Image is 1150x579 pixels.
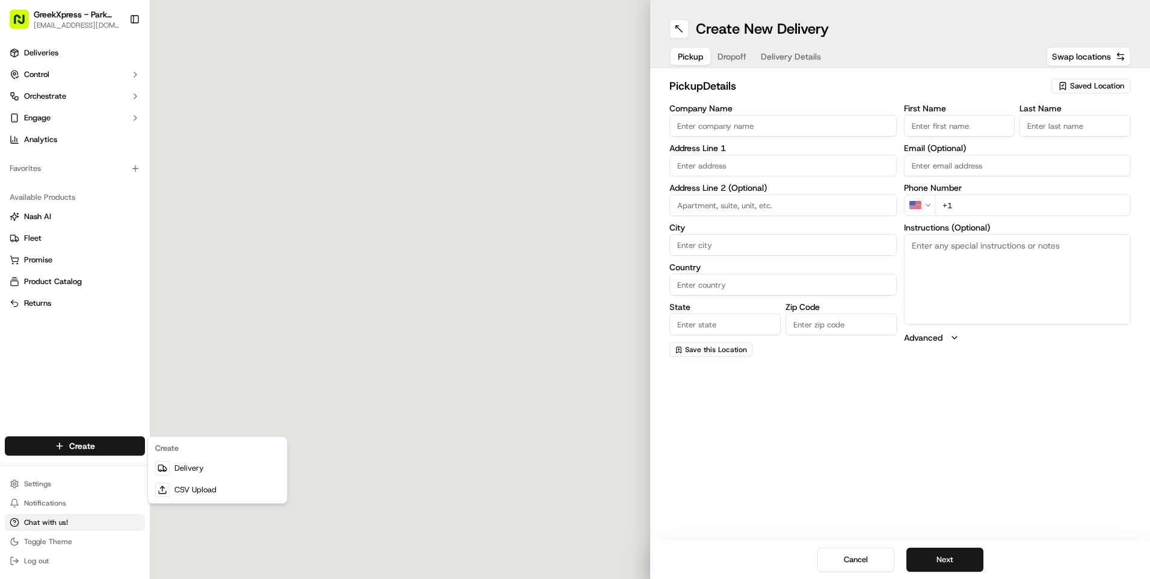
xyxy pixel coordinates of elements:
a: 💻API Documentation [97,232,198,253]
span: Orchestrate [24,91,66,102]
label: Phone Number [904,184,1131,192]
a: Delivery [150,457,284,479]
span: Save this Location [685,345,747,355]
span: Control [24,69,49,80]
img: Brigitte Vinadas [12,175,31,194]
button: Start new chat [204,119,219,133]
a: CSV Upload [150,479,284,501]
label: First Name [904,104,1015,113]
span: Engage [24,113,51,123]
input: Enter first name [904,115,1015,137]
label: Instructions (Optional) [904,223,1131,232]
span: Knowledge Base [24,237,92,249]
div: Available Products [5,188,145,207]
p: Welcome 👋 [12,48,219,67]
span: Settings [24,479,51,489]
input: Enter state [669,314,781,335]
span: Pickup [678,51,703,63]
label: Email (Optional) [904,144,1131,152]
button: Cancel [817,548,894,572]
label: City [669,223,897,232]
span: Deliveries [24,48,58,58]
span: Promise [24,255,52,265]
span: Product Catalog [24,276,82,287]
label: Country [669,263,897,271]
a: Powered byPylon [85,265,146,275]
img: 1736555255976-a54dd68f-1ca7-489b-9aae-adbdc363a1c4 [24,187,34,197]
span: Returns [24,298,51,309]
input: Enter zip code [786,314,897,335]
div: Past conversations [12,156,81,166]
label: Last Name [1019,104,1131,113]
input: Enter phone number [935,194,1131,216]
span: Analytics [24,134,57,145]
span: API Documentation [114,237,193,249]
span: Nash AI [24,211,51,222]
input: Enter country [669,274,897,296]
span: [EMAIL_ADDRESS][DOMAIN_NAME] [34,20,120,30]
button: Next [906,548,983,572]
span: [PERSON_NAME] [37,187,97,196]
label: Zip Code [786,303,897,311]
button: Advanced [904,332,1131,344]
input: Got a question? Start typing here... [31,78,217,90]
span: Fleet [24,233,42,244]
img: 8016278978528_b943e370aa5ada12b00a_72.png [25,115,47,137]
button: Swap locations [1047,47,1131,66]
label: Address Line 2 (Optional) [669,184,897,192]
span: Swap locations [1052,51,1111,63]
img: Nash [12,12,36,36]
span: Create [69,440,95,452]
span: • [100,187,104,196]
input: Enter city [669,234,897,256]
button: Save this Location [669,342,752,357]
span: Log out [24,556,49,566]
input: Enter address [669,155,897,176]
label: Advanced [904,332,942,344]
div: 💻 [102,238,111,247]
span: Dropoff [718,51,746,63]
input: Enter last name [1019,115,1131,137]
span: [DATE] [106,187,131,196]
button: See all [186,154,219,169]
span: Toggle Theme [24,537,72,546]
input: Apartment, suite, unit, etc. [669,194,897,216]
h1: Create New Delivery [696,19,829,39]
button: Saved Location [1051,78,1131,94]
div: Start new chat [54,115,197,127]
label: State [669,303,781,311]
div: Create [150,439,284,457]
span: Chat with us! [24,518,68,527]
a: 📗Knowledge Base [7,232,97,253]
input: Enter company name [669,115,897,137]
label: Company Name [669,104,897,113]
h2: pickup Details [669,78,1044,94]
span: Delivery Details [761,51,821,63]
div: 📗 [12,238,22,247]
div: Favorites [5,159,145,178]
span: Pylon [120,266,146,275]
div: We're available if you need us! [54,127,165,137]
span: Saved Location [1070,81,1124,91]
span: GreekXpress - Park Slope [34,8,120,20]
input: Enter email address [904,155,1131,176]
span: Notifications [24,498,66,508]
label: Address Line 1 [669,144,897,152]
img: 1736555255976-a54dd68f-1ca7-489b-9aae-adbdc363a1c4 [12,115,34,137]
